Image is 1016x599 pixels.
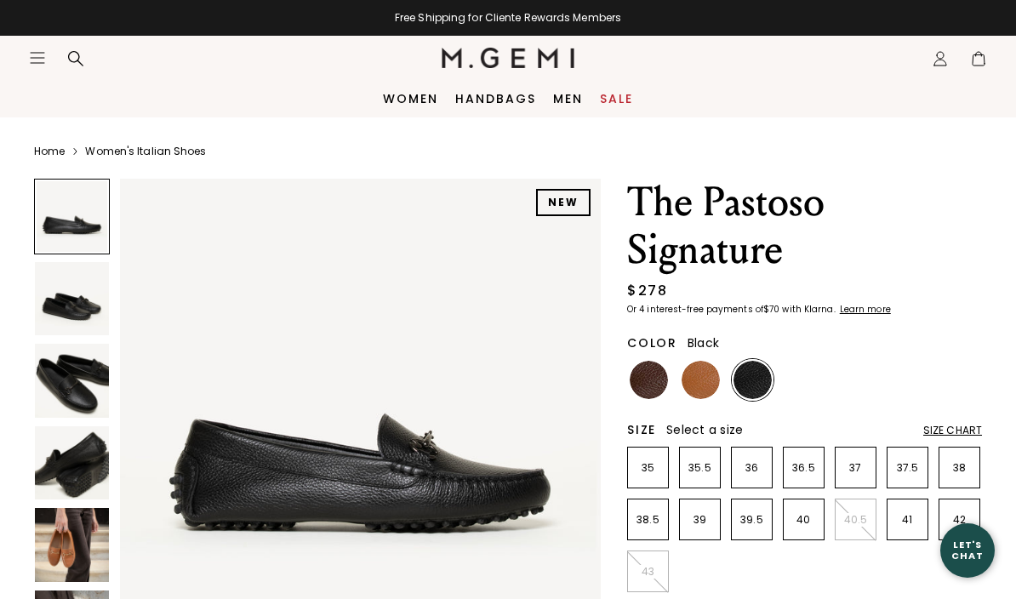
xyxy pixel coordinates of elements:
[940,539,995,561] div: Let's Chat
[627,281,667,301] div: $278
[680,513,720,527] p: 39
[35,262,109,336] img: The Pastoso Signature
[627,423,656,436] h2: Size
[553,92,583,106] a: Men
[838,305,891,315] a: Learn more
[782,303,837,316] klarna-placement-style-body: with Klarna
[733,361,772,399] img: Black
[35,426,109,500] img: The Pastoso Signature
[888,513,928,527] p: 41
[939,461,979,475] p: 38
[85,145,206,158] a: Women's Italian Shoes
[763,303,779,316] klarna-placement-style-amount: $70
[888,461,928,475] p: 37.5
[939,513,979,527] p: 42
[688,334,719,351] span: Black
[627,303,763,316] klarna-placement-style-body: Or 4 interest-free payments of
[35,344,109,418] img: The Pastoso Signature
[628,513,668,527] p: 38.5
[455,92,536,106] a: Handbags
[836,513,876,527] p: 40.5
[680,461,720,475] p: 35.5
[784,513,824,527] p: 40
[923,424,982,437] div: Size Chart
[840,303,891,316] klarna-placement-style-cta: Learn more
[34,145,65,158] a: Home
[627,179,982,274] h1: The Pastoso Signature
[628,461,668,475] p: 35
[442,48,575,68] img: M.Gemi
[836,461,876,475] p: 37
[600,92,633,106] a: Sale
[732,461,772,475] p: 36
[29,49,46,66] button: Open site menu
[666,421,743,438] span: Select a size
[732,513,772,527] p: 39.5
[35,508,109,582] img: The Pastoso Signature
[784,461,824,475] p: 36.5
[536,189,591,216] div: NEW
[383,92,438,106] a: Women
[630,361,668,399] img: Chocolate
[628,565,668,579] p: 43
[627,336,677,350] h2: Color
[682,361,720,399] img: Tan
